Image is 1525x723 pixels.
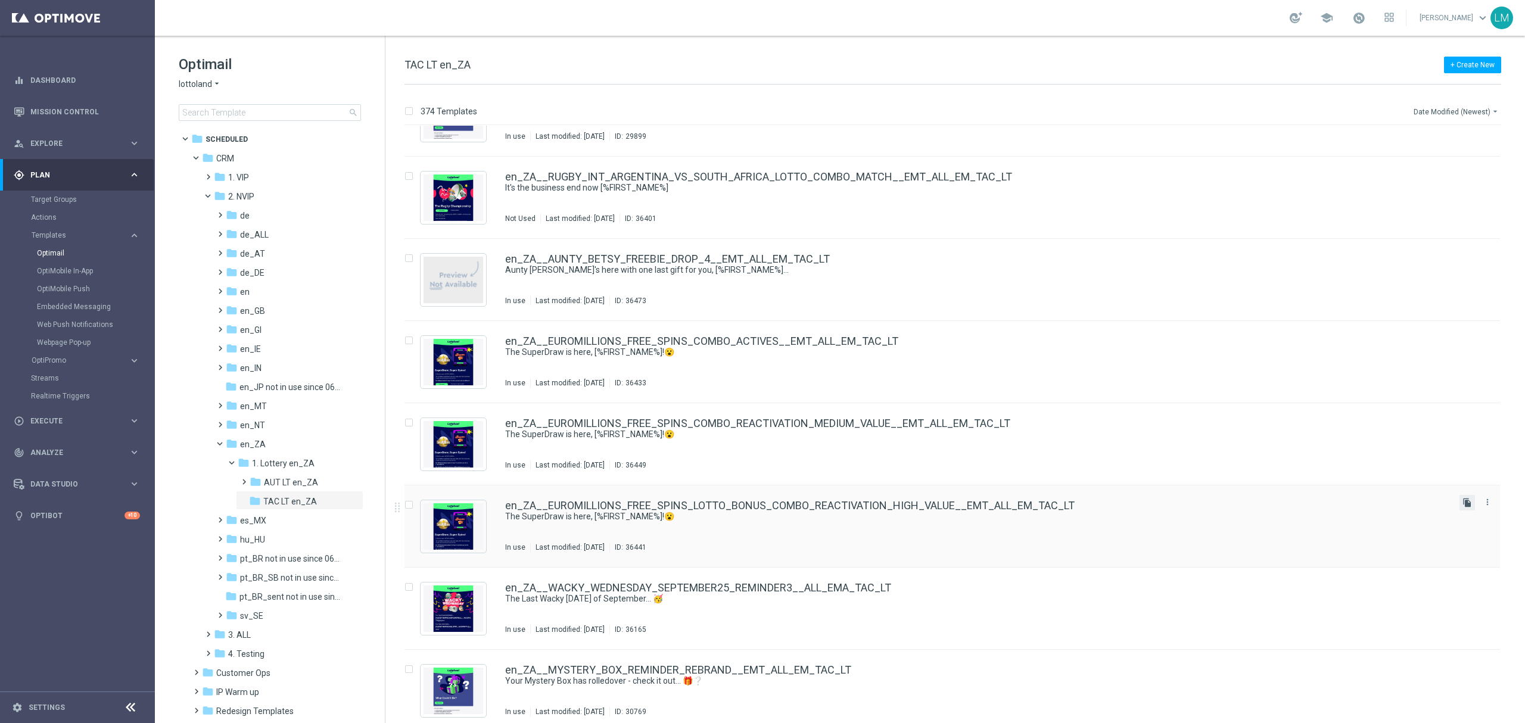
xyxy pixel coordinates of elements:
[29,704,65,711] a: Settings
[505,378,525,388] div: In use
[625,625,646,634] div: 36165
[125,512,140,519] div: +10
[226,419,238,431] i: folder
[505,675,1450,687] div: Your Mystery Box has rolledover - check it out... 🎁❔
[31,369,154,387] div: Streams
[505,347,1423,358] a: The SuperDraw is here, [%FIRST_NAME%]!😮
[226,609,238,621] i: folder
[393,403,1523,485] div: Press SPACE to select this row.
[14,447,24,458] i: track_changes
[505,182,1423,194] a: It's the business end now [%FIRST_NAME%]
[37,338,124,347] a: Webpage Pop-up
[541,214,620,223] div: Last modified: [DATE]
[32,357,129,364] div: OptiPromo
[531,460,609,470] div: Last modified: [DATE]
[1490,107,1500,116] i: arrow_drop_down
[202,705,214,716] i: folder
[31,230,141,240] button: Templates keyboard_arrow_right
[13,139,141,148] button: person_search Explore keyboard_arrow_right
[37,298,154,316] div: Embedded Messaging
[206,134,248,145] span: Scheduled
[202,152,214,164] i: folder
[14,447,129,458] div: Analyze
[202,666,214,678] i: folder
[31,195,124,204] a: Target Groups
[505,132,525,141] div: In use
[14,138,129,149] div: Explore
[31,391,124,401] a: Realtime Triggers
[240,306,265,316] span: en_GB
[14,75,24,86] i: equalizer
[531,625,609,634] div: Last modified: [DATE]
[226,285,238,297] i: folder
[393,485,1523,568] div: Press SPACE to select this row.
[37,266,124,276] a: OptiMobile In-App
[13,448,141,457] button: track_changes Analyze keyboard_arrow_right
[37,248,124,258] a: Optimail
[228,649,264,659] span: 4. Testing
[238,457,250,469] i: folder
[216,153,234,164] span: CRM
[226,342,238,354] i: folder
[240,401,267,412] span: en_MT
[1483,497,1492,507] i: more_vert
[226,266,238,278] i: folder
[1462,498,1472,507] i: file_copy
[505,264,1423,276] a: Aunty [PERSON_NAME]'s here with one last gift for you, [%FIRST_NAME%]...
[505,347,1450,358] div: The SuperDraw is here, [%FIRST_NAME%]!😮
[250,476,262,488] i: folder
[214,171,226,183] i: folder
[240,286,250,297] span: en
[1412,104,1501,119] button: Date Modified (Newest)arrow_drop_down
[1418,9,1490,27] a: [PERSON_NAME]keyboard_arrow_down
[240,267,264,278] span: de_DE
[625,378,646,388] div: 36433
[505,460,525,470] div: In use
[226,571,238,583] i: folder
[1476,11,1489,24] span: keyboard_arrow_down
[37,244,154,262] div: Optimail
[505,336,898,347] a: en_ZA__EUROMILLIONS_FREE_SPINS_COMBO_ACTIVES__EMT_ALL_EM_TAC_LT
[505,593,1450,604] div: The Last Wacky Wednesday of September... 🥳
[393,321,1523,403] div: Press SPACE to select this row.
[129,169,140,180] i: keyboard_arrow_right
[30,417,129,425] span: Execute
[31,356,141,365] div: OptiPromo keyboard_arrow_right
[1320,11,1333,24] span: school
[609,296,646,306] div: ID:
[14,500,140,531] div: Optibot
[424,257,483,303] img: noPreview.jpg
[30,96,140,127] a: Mission Control
[31,191,154,208] div: Target Groups
[37,262,154,280] div: OptiMobile In-App
[37,316,154,334] div: Web Push Notifications
[625,296,646,306] div: 36473
[252,458,315,469] span: 1. Lottery en_ZA
[636,214,656,223] div: 36401
[505,593,1423,604] a: The Last Wacky [DATE] of September... 🥳
[1444,57,1501,73] button: + Create New
[404,58,471,71] span: TAC LT en_ZA
[609,378,646,388] div: ID:
[13,170,141,180] button: gps_fixed Plan keyboard_arrow_right
[625,132,646,141] div: 29899
[13,416,141,426] div: play_circle_outline Execute keyboard_arrow_right
[216,668,270,678] span: Customer Ops
[424,421,483,468] img: 36449.jpeg
[228,172,249,183] span: 1. VIP
[37,320,124,329] a: Web Push Notifications
[505,511,1423,522] a: The SuperDraw is here, [%FIRST_NAME%]!😮
[202,685,214,697] i: folder
[31,373,124,383] a: Streams
[505,511,1450,522] div: The SuperDraw is here, [%FIRST_NAME%]!😮
[191,133,203,145] i: folder
[13,479,141,489] button: Data Studio keyboard_arrow_right
[30,481,129,488] span: Data Studio
[620,214,656,223] div: ID:
[505,214,536,223] div: Not Used
[225,381,237,392] i: folder
[249,495,261,507] i: folder
[32,232,117,239] span: Templates
[226,438,238,450] i: folder
[13,511,141,521] div: lightbulb Optibot +10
